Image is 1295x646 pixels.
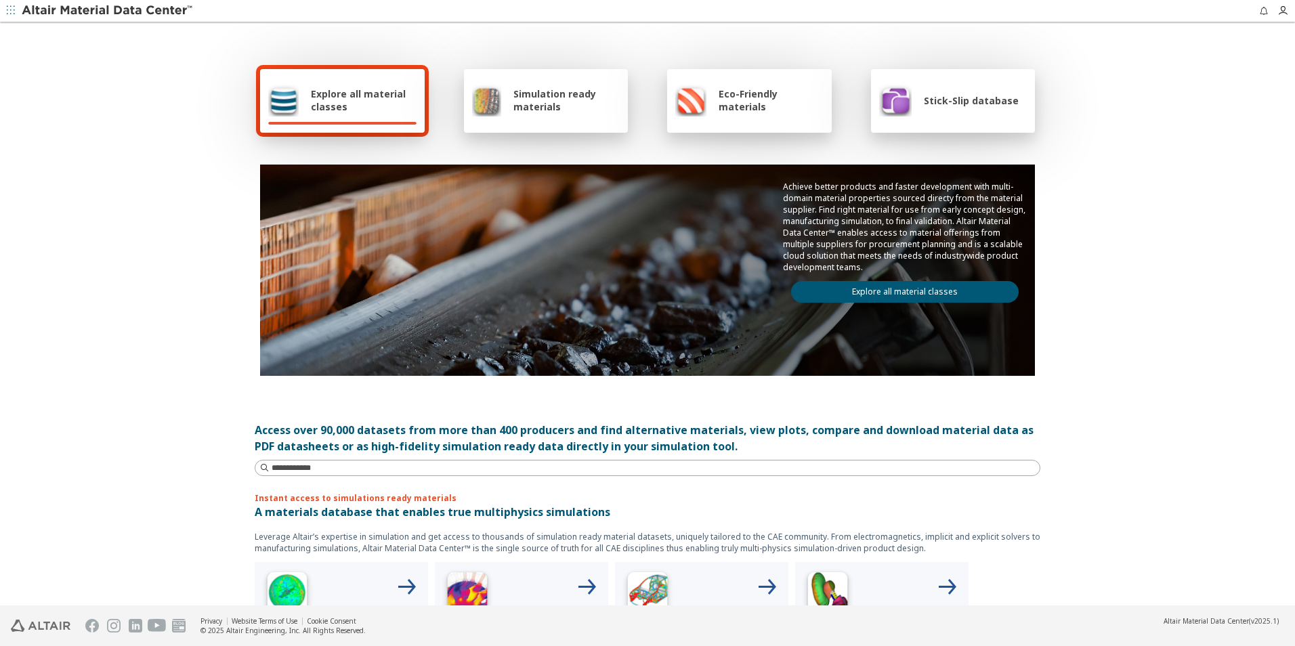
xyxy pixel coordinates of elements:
a: Website Terms of Use [232,616,297,626]
img: Low Frequency Icon [440,567,494,622]
a: Cookie Consent [307,616,356,626]
span: Simulation ready materials [513,87,620,113]
img: High Frequency Icon [260,567,314,622]
img: Explore all material classes [268,84,299,116]
div: Access over 90,000 datasets from more than 400 producers and find alternative materials, view plo... [255,422,1040,454]
a: Explore all material classes [791,281,1019,303]
p: Leverage Altair’s expertise in simulation and get access to thousands of simulation ready materia... [255,531,1040,554]
p: A materials database that enables true multiphysics simulations [255,504,1040,520]
img: Simulation ready materials [472,84,501,116]
img: Crash Analyses Icon [801,567,855,622]
div: © 2025 Altair Engineering, Inc. All Rights Reserved. [200,626,366,635]
img: Altair Material Data Center [22,4,194,18]
span: Altair Material Data Center [1164,616,1249,626]
div: (v2025.1) [1164,616,1279,626]
img: Stick-Slip database [879,84,912,116]
p: Instant access to simulations ready materials [255,492,1040,504]
span: Eco-Friendly materials [719,87,823,113]
p: Achieve better products and faster development with multi-domain material properties sourced dire... [783,181,1027,273]
span: Explore all material classes [311,87,417,113]
span: Stick-Slip database [924,94,1019,107]
img: Structural Analyses Icon [620,567,675,622]
img: Altair Engineering [11,620,70,632]
img: Eco-Friendly materials [675,84,706,116]
a: Privacy [200,616,222,626]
